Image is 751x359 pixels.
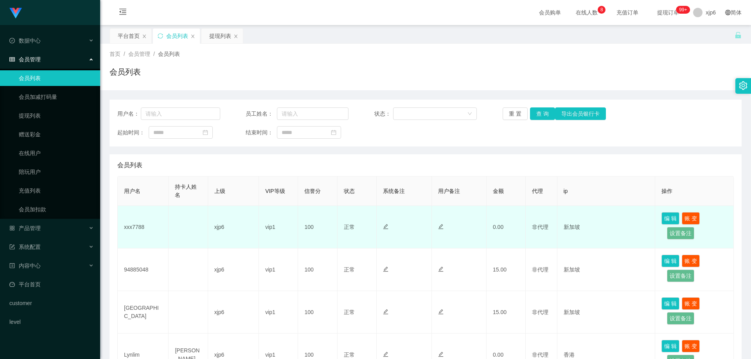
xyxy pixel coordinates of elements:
sup: 8 [598,6,605,14]
img: logo.9652507e.png [9,8,22,19]
span: 持卡人姓名 [175,184,197,198]
sup: 213 [676,6,690,14]
div: 会员列表 [166,29,188,43]
button: 账 变 [682,297,700,310]
h1: 会员列表 [110,66,141,78]
span: 非代理 [532,266,548,273]
i: 图标: edit [438,352,444,357]
span: 员工姓名： [246,110,277,118]
td: 100 [298,206,337,248]
span: / [124,51,125,57]
td: 新加坡 [557,291,656,334]
span: 在线人数 [572,10,602,15]
p: 8 [600,6,603,14]
span: 信誉分 [304,188,321,194]
a: level [9,314,94,330]
div: 提现列表 [209,29,231,43]
input: 请输入 [141,107,220,120]
button: 编 辑 [661,297,679,310]
td: 94885048 [118,248,169,291]
td: [GEOGRAPHIC_DATA] [118,291,169,334]
span: / [153,51,155,57]
span: 用户名： [117,110,141,118]
i: 图标: appstore-o [9,225,15,231]
span: 起始时间： [117,129,149,137]
i: 图标: table [9,57,15,62]
span: 数据中心 [9,38,41,44]
span: 提现订单 [653,10,683,15]
span: 正常 [344,266,355,273]
span: 会员列表 [117,161,142,170]
a: 图标: dashboard平台首页 [9,277,94,292]
a: customer [9,295,94,311]
i: 图标: close [234,34,238,39]
div: 平台首页 [118,29,140,43]
span: 系统备注 [383,188,405,194]
span: 产品管理 [9,225,41,231]
span: 首页 [110,51,120,57]
span: 状态 [344,188,355,194]
td: vip1 [259,291,298,334]
button: 编 辑 [661,212,679,225]
i: 图标: calendar [203,130,208,135]
button: 账 变 [682,212,700,225]
td: 新加坡 [557,206,656,248]
i: 图标: form [9,244,15,250]
i: 图标: edit [383,266,388,272]
span: ip [564,188,568,194]
span: 充值订单 [613,10,642,15]
button: 设置备注 [667,270,694,282]
i: 图标: sync [158,33,163,39]
span: 代理 [532,188,543,194]
i: 图标: unlock [735,32,742,39]
td: xjp6 [208,206,259,248]
a: 会员列表 [19,70,94,86]
button: 账 变 [682,340,700,352]
span: 会员管理 [128,51,150,57]
i: 图标: edit [383,352,388,357]
i: 图标: menu-fold [110,0,136,25]
a: 会员加减打码量 [19,89,94,105]
i: 图标: global [725,10,731,15]
td: 100 [298,291,337,334]
span: 会员列表 [158,51,180,57]
span: 金额 [493,188,504,194]
td: 15.00 [487,291,526,334]
i: 图标: edit [438,224,444,229]
span: 上级 [214,188,225,194]
i: 图标: check-circle-o [9,38,15,43]
span: 结束时间： [246,129,277,137]
i: 图标: calendar [331,130,336,135]
a: 会员加扣款 [19,202,94,217]
span: 状态： [374,110,393,118]
span: VIP等级 [265,188,285,194]
input: 请输入 [277,107,349,120]
span: 用户备注 [438,188,460,194]
i: 图标: down [467,111,472,117]
i: 图标: setting [739,81,747,90]
button: 账 变 [682,255,700,267]
button: 编 辑 [661,340,679,352]
button: 导出会员银行卡 [555,107,606,120]
a: 提现列表 [19,108,94,123]
i: 图标: edit [438,309,444,314]
td: 15.00 [487,248,526,291]
span: 非代理 [532,352,548,358]
i: 图标: edit [383,309,388,314]
td: vip1 [259,248,298,291]
span: 正常 [344,224,355,230]
i: 图标: close [142,34,147,39]
i: 图标: profile [9,263,15,268]
a: 充值列表 [19,183,94,198]
span: 非代理 [532,224,548,230]
td: 新加坡 [557,248,656,291]
span: 内容中心 [9,263,41,269]
span: 非代理 [532,309,548,315]
a: 赠送彩金 [19,127,94,142]
td: 100 [298,248,337,291]
button: 编 辑 [661,255,679,267]
span: 正常 [344,309,355,315]
td: 0.00 [487,206,526,248]
i: 图标: edit [383,224,388,229]
span: 系统配置 [9,244,41,250]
